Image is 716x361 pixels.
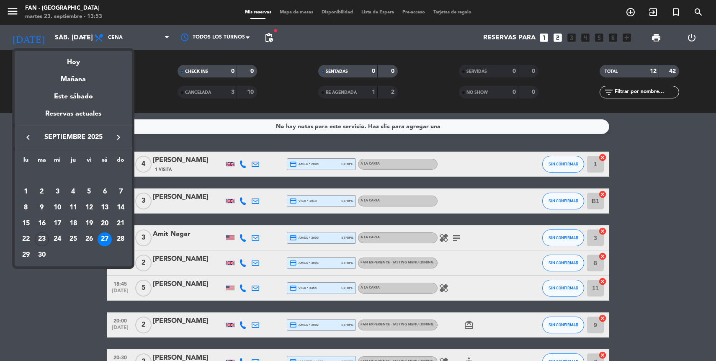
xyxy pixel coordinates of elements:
[21,132,36,143] button: keyboard_arrow_left
[113,201,128,215] div: 14
[97,155,113,168] th: sábado
[34,216,50,232] td: 16 de septiembre de 2025
[19,232,33,247] div: 22
[97,200,113,216] td: 13 de septiembre de 2025
[98,217,112,231] div: 20
[34,200,50,216] td: 9 de septiembre de 2025
[113,200,129,216] td: 14 de septiembre de 2025
[15,108,132,126] div: Reservas actuales
[81,232,97,248] td: 26 de septiembre de 2025
[65,216,81,232] td: 18 de septiembre de 2025
[82,201,96,215] div: 12
[113,184,129,200] td: 7 de septiembre de 2025
[65,200,81,216] td: 11 de septiembre de 2025
[49,232,65,248] td: 24 de septiembre de 2025
[97,184,113,200] td: 6 de septiembre de 2025
[113,217,128,231] div: 21
[97,216,113,232] td: 20 de septiembre de 2025
[50,217,64,231] div: 17
[65,184,81,200] td: 4 de septiembre de 2025
[49,184,65,200] td: 3 de septiembre de 2025
[15,85,132,108] div: Este sábado
[113,185,128,199] div: 7
[19,201,33,215] div: 8
[113,216,129,232] td: 21 de septiembre de 2025
[113,155,129,168] th: domingo
[50,185,64,199] div: 3
[113,232,128,247] div: 28
[18,232,34,248] td: 22 de septiembre de 2025
[18,216,34,232] td: 15 de septiembre de 2025
[23,132,33,142] i: keyboard_arrow_left
[65,232,81,248] td: 25 de septiembre de 2025
[35,248,49,262] div: 30
[19,217,33,231] div: 15
[35,232,49,247] div: 23
[19,248,33,262] div: 29
[98,185,112,199] div: 6
[34,247,50,263] td: 30 de septiembre de 2025
[34,232,50,248] td: 23 de septiembre de 2025
[81,200,97,216] td: 12 de septiembre de 2025
[66,217,80,231] div: 18
[66,232,80,247] div: 25
[81,155,97,168] th: viernes
[97,232,113,248] td: 27 de septiembre de 2025
[35,201,49,215] div: 9
[19,185,33,199] div: 1
[66,201,80,215] div: 11
[82,185,96,199] div: 5
[49,216,65,232] td: 17 de septiembre de 2025
[35,185,49,199] div: 2
[35,217,49,231] div: 16
[66,185,80,199] div: 4
[82,217,96,231] div: 19
[50,201,64,215] div: 10
[50,232,64,247] div: 24
[36,132,111,143] span: septiembre 2025
[18,155,34,168] th: lunes
[49,155,65,168] th: miércoles
[34,184,50,200] td: 2 de septiembre de 2025
[98,201,112,215] div: 13
[15,51,132,68] div: Hoy
[81,216,97,232] td: 19 de septiembre de 2025
[18,247,34,263] td: 29 de septiembre de 2025
[34,155,50,168] th: martes
[98,232,112,247] div: 27
[18,200,34,216] td: 8 de septiembre de 2025
[113,232,129,248] td: 28 de septiembre de 2025
[18,184,34,200] td: 1 de septiembre de 2025
[18,168,129,184] td: SEP.
[113,132,124,142] i: keyboard_arrow_right
[111,132,126,143] button: keyboard_arrow_right
[15,68,132,85] div: Mañana
[65,155,81,168] th: jueves
[82,232,96,247] div: 26
[49,200,65,216] td: 10 de septiembre de 2025
[81,184,97,200] td: 5 de septiembre de 2025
